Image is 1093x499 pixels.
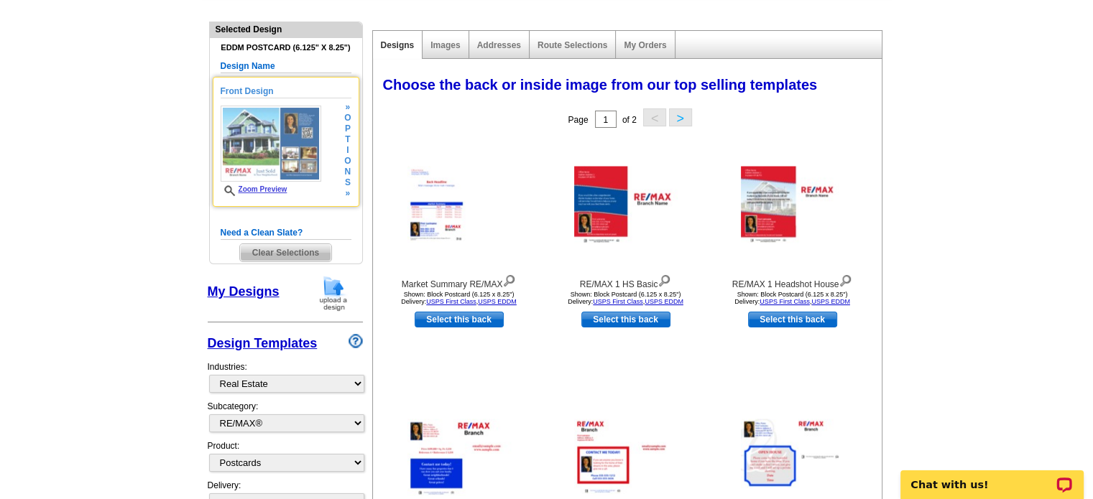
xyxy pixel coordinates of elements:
[344,102,351,113] span: »
[643,108,666,126] button: <
[478,298,517,305] a: USPS EDDM
[344,177,351,188] span: s
[714,291,872,305] div: Shown: Block Postcard (6.125 x 8.25") Delivery: ,
[380,271,538,291] div: Market Summary RE/MAX
[210,22,362,36] div: Selected Design
[430,40,460,50] a: Images
[811,298,850,305] a: USPS EDDM
[344,167,351,177] span: n
[344,113,351,123] span: o
[349,334,363,348] img: design-wizard-help-icon.png
[839,271,852,287] img: view design details
[415,312,504,327] a: use this design
[344,134,351,145] span: t
[748,312,837,327] a: use this design
[381,40,415,50] a: Designs
[426,298,476,305] a: USPS First Class
[760,298,810,305] a: USPS First Class
[891,454,1093,499] iframe: LiveChat chat widget
[581,312,670,327] a: use this design
[208,353,363,400] div: Industries:
[477,40,521,50] a: Addresses
[538,40,607,50] a: Route Selections
[344,145,351,156] span: i
[624,40,666,50] a: My Orders
[593,298,643,305] a: USPS First Class
[568,115,588,125] span: Page
[574,419,678,496] img: RE/MAX Red Stripe
[221,60,351,73] h5: Design Name
[221,85,351,98] h5: Front Design
[502,271,516,287] img: view design details
[669,108,692,126] button: >
[380,291,538,305] div: Shown: Block Postcard (6.125 x 8.25") Delivery: ,
[547,271,705,291] div: RE/MAX 1 HS Basic
[622,115,637,125] span: of 2
[240,244,331,261] span: Clear Selections
[658,271,671,287] img: view design details
[407,167,511,243] img: Market Summary RE/MAX
[208,336,318,350] a: Design Templates
[208,284,280,299] a: My Designs
[221,43,351,52] h4: EDDM Postcard (6.125" x 8.25")
[383,77,818,93] span: Choose the back or inside image from our top selling templates
[315,275,352,312] img: upload-design
[407,419,511,496] img: RE/MAX Sun Glow
[344,123,351,134] span: p
[344,188,351,199] span: »
[221,185,287,193] a: Zoom Preview
[574,167,678,243] img: RE/MAX 1 HS Basic
[645,298,683,305] a: USPS EDDM
[714,271,872,291] div: RE/MAX 1 Headshot House
[221,226,351,240] h5: Need a Clean Slate?
[741,419,844,496] img: RE/MAX Script
[344,156,351,167] span: o
[221,106,322,182] img: REMPEFqrFive_SAMPLE.jpg
[547,291,705,305] div: Shown: Block Postcard (6.125 x 8.25") Delivery: ,
[208,400,363,439] div: Subcategory:
[208,439,363,479] div: Product:
[741,167,844,243] img: RE/MAX 1 Headshot House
